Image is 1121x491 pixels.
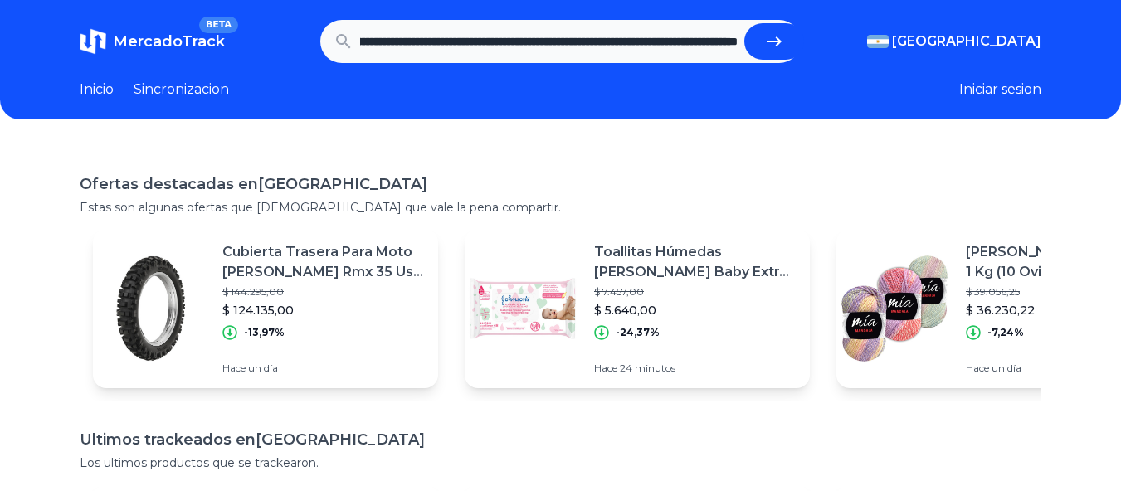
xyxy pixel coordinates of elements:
[222,362,425,375] p: Hace un día
[222,242,425,282] p: Cubierta Trasera Para Moto [PERSON_NAME] Rmx 35 Uso Con Cámara De 100/100-18 M 59 X 1 Unidad
[80,80,114,100] a: Inicio
[113,32,225,51] span: MercadoTrack
[222,285,425,299] p: $ 144.295,00
[959,80,1041,100] button: Iniciar sesion
[93,229,438,388] a: Featured imageCubierta Trasera Para Moto [PERSON_NAME] Rmx 35 Uso Con Cámara De 100/100-18 M 59 X...
[867,35,889,48] img: Argentina
[465,250,581,367] img: Featured image
[80,455,1041,471] p: Los ultimos productos que se trackearon.
[80,199,1041,216] p: Estas son algunas ofertas que [DEMOGRAPHIC_DATA] que vale la pena compartir.
[594,302,797,318] p: $ 5.640,00
[616,326,660,339] p: -24,37%
[836,250,953,367] img: Featured image
[594,242,797,282] p: Toallitas Húmedas [PERSON_NAME] Baby Extra Cuidado 48 U
[465,229,810,388] a: Featured imageToallitas Húmedas [PERSON_NAME] Baby Extra Cuidado 48 U$ 7.457,00$ 5.640,00-24,37%H...
[867,32,1041,51] button: [GEOGRAPHIC_DATA]
[199,17,238,33] span: BETA
[244,326,285,339] p: -13,97%
[80,173,1041,196] h1: Ofertas destacadas en [GEOGRAPHIC_DATA]
[80,28,106,55] img: MercadoTrack
[594,285,797,299] p: $ 7.457,00
[93,250,209,367] img: Featured image
[892,32,1041,51] span: [GEOGRAPHIC_DATA]
[80,28,225,55] a: MercadoTrackBETA
[594,362,797,375] p: Hace 24 minutos
[987,326,1024,339] p: -7,24%
[80,428,1041,451] h1: Ultimos trackeados en [GEOGRAPHIC_DATA]
[222,302,425,318] p: $ 124.135,00
[134,80,229,100] a: Sincronizacion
